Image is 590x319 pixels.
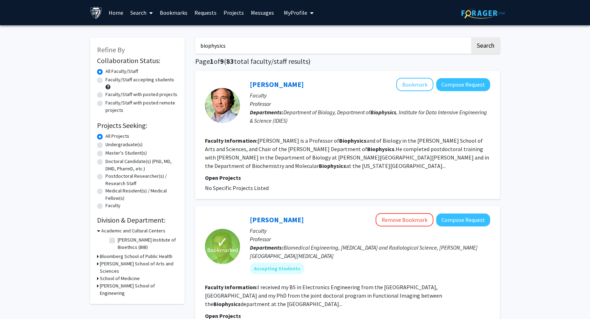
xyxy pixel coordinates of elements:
b: Departments: [250,244,283,251]
p: Professor [250,235,490,243]
b: Departments: [250,109,283,116]
span: Refine By [97,45,125,54]
span: Bookmarked [207,246,238,254]
button: Search [471,38,500,54]
b: Biophysics [370,109,396,116]
h3: Bloomberg School of Public Health [100,253,172,260]
iframe: Chat [560,287,585,314]
p: Professor [250,100,490,108]
span: 83 [226,57,234,66]
label: [PERSON_NAME] Institute of Bioethics (BIB) [118,236,176,251]
span: No Specific Projects Listed [205,184,269,191]
b: Biophysics [339,137,366,144]
a: [PERSON_NAME] [250,215,304,224]
span: My Profile [284,9,307,16]
label: Faculty [105,202,121,209]
h3: Academic and Cultural Centers [101,227,165,235]
a: Home [105,0,127,25]
p: Faculty [250,226,490,235]
p: Faculty [250,91,490,100]
fg-read-more: I received my BS in Electronics Engineering from the [GEOGRAPHIC_DATA], [GEOGRAPHIC_DATA] and my ... [205,284,442,307]
h2: Division & Department: [97,216,178,224]
span: 9 [220,57,224,66]
b: Faculty Information: [205,137,258,144]
a: [PERSON_NAME] [250,80,304,89]
b: Biophysics [367,145,395,152]
span: 1 [210,57,214,66]
label: Master's Student(s) [105,149,147,157]
span: Biomedical Engineering, [MEDICAL_DATA] and Radiological Science, [PERSON_NAME][GEOGRAPHIC_DATA][M... [250,244,478,259]
a: Bookmarks [156,0,191,25]
h2: Projects Seeking: [97,121,178,130]
h3: [PERSON_NAME] School of Arts and Sciences [100,260,178,275]
b: Faculty Information: [205,284,258,291]
img: Johns Hopkins University Logo [90,7,102,19]
h3: School of Medicine [100,275,140,282]
label: Undergraduate(s) [105,141,143,148]
a: Requests [191,0,220,25]
img: ForagerOne Logo [461,8,505,19]
a: Projects [220,0,247,25]
button: Remove Bookmark [376,213,433,226]
input: Search Keywords [195,38,470,54]
fg-read-more: [PERSON_NAME] is a Professor of and of Biology in the [PERSON_NAME] School of Arts and Sciences, ... [205,137,489,169]
h1: Page of ( total faculty/staff results) [195,57,500,66]
label: Faculty/Staff accepting students [105,76,174,83]
label: All Faculty/Staff [105,68,138,75]
label: Medical Resident(s) / Medical Fellow(s) [105,187,178,202]
p: Open Projects [205,174,490,182]
button: Compose Request to Bertrand Garcia-Moreno [436,78,490,91]
label: Faculty/Staff with posted projects [105,91,177,98]
a: Messages [247,0,277,25]
button: Add Bertrand Garcia-Moreno to Bookmarks [396,78,433,91]
mat-chip: Accepting Students [250,263,304,274]
label: Doctoral Candidate(s) (PhD, MD, DMD, PharmD, etc.) [105,158,178,172]
button: Compose Request to Arvind Pathak [436,213,490,226]
h3: [PERSON_NAME] School of Engineering [100,282,178,297]
h2: Collaboration Status: [97,56,178,65]
label: Faculty/Staff with posted remote projects [105,99,178,114]
b: Biophysics [319,162,346,169]
label: All Projects [105,133,129,140]
label: Postdoctoral Researcher(s) / Research Staff [105,172,178,187]
span: Department of Biology, Department of , Institute for Data Intensive Engineering & Science (IDIES) [250,109,487,124]
b: Biophysics [213,300,241,307]
a: Search [127,0,156,25]
span: ✓ [217,239,228,246]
